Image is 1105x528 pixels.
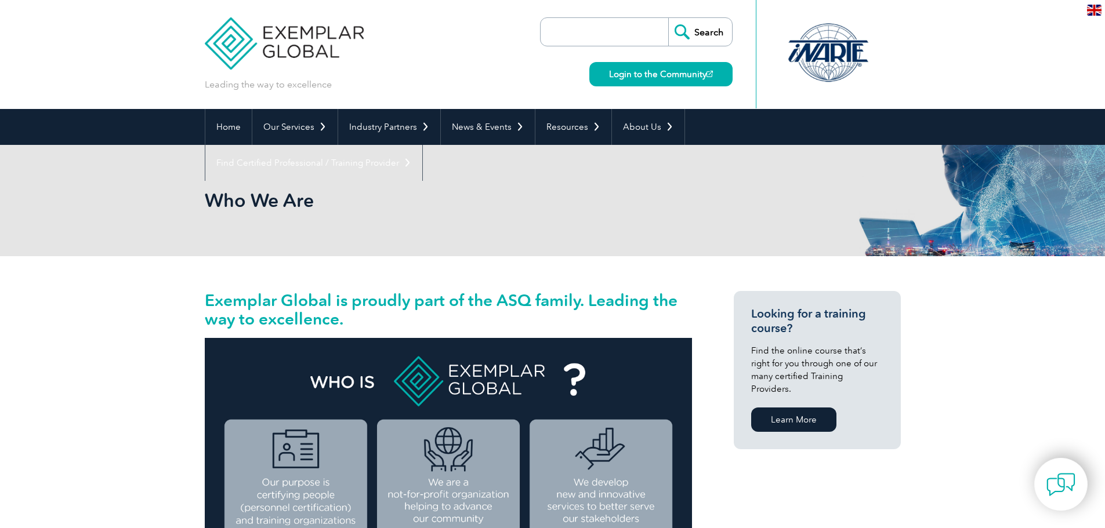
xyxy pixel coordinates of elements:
[668,18,732,46] input: Search
[205,109,252,145] a: Home
[612,109,684,145] a: About Us
[338,109,440,145] a: Industry Partners
[1046,470,1075,499] img: contact-chat.png
[751,307,883,336] h3: Looking for a training course?
[1087,5,1102,16] img: en
[751,344,883,395] p: Find the online course that’s right for you through one of our many certified Training Providers.
[205,191,692,210] h2: Who We Are
[751,407,836,432] a: Learn More
[589,62,733,86] a: Login to the Community
[707,71,713,77] img: open_square.png
[535,109,611,145] a: Resources
[205,78,332,91] p: Leading the way to excellence
[441,109,535,145] a: News & Events
[205,291,692,328] h2: Exemplar Global is proudly part of the ASQ family. Leading the way to excellence.
[252,109,338,145] a: Our Services
[205,145,422,181] a: Find Certified Professional / Training Provider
